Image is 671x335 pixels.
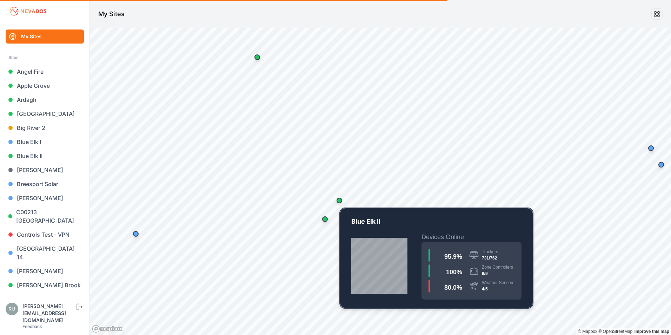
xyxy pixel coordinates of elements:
a: C00213 [GEOGRAPHIC_DATA] [6,205,84,228]
a: OpenStreetMap [598,329,632,334]
a: Mapbox logo [92,325,123,333]
span: 100 % [446,269,462,276]
div: Map marker [654,158,668,172]
p: Blue Elk II [351,217,521,232]
canvas: Map [90,28,671,335]
a: Mapbox [578,329,597,334]
span: 80.0 % [444,284,462,291]
div: Weather Sensors [482,280,514,285]
div: 9/9 [482,270,513,277]
a: MI-03 [340,208,533,308]
div: Map marker [644,141,658,155]
div: Map marker [318,212,332,226]
a: [PERSON_NAME] [6,264,84,278]
div: Sites [8,53,81,62]
a: Big River 2 [6,121,84,135]
div: 731/762 [482,255,498,262]
a: [PERSON_NAME] [6,163,84,177]
div: Map marker [129,227,143,241]
a: Map feedback [635,329,669,334]
a: Blue Elk I [6,135,84,149]
div: [PERSON_NAME][EMAIL_ADDRESS][DOMAIN_NAME] [22,303,75,324]
a: Angel Fire [6,65,84,79]
h1: My Sites [98,9,125,19]
div: Map marker [250,50,264,64]
a: Ardagh [6,93,84,107]
a: My Sites [6,29,84,44]
a: Controls Test - VPN [6,228,84,242]
h2: Devices Online [421,232,521,242]
a: Breesport Solar [6,177,84,191]
div: 4/5 [482,285,514,293]
a: [GEOGRAPHIC_DATA] [6,107,84,121]
a: Feedback [22,324,42,329]
a: [PERSON_NAME] Brook [6,278,84,292]
div: Zone Controllers [482,264,513,270]
a: Eastport ME [6,292,84,306]
div: Map marker [332,193,346,208]
div: Trackers [482,249,498,255]
a: [GEOGRAPHIC_DATA] 14 [6,242,84,264]
span: 95.9 % [444,253,462,260]
a: [PERSON_NAME] [6,191,84,205]
a: Blue Elk II [6,149,84,163]
img: Nevados [8,6,48,17]
a: Apple Grove [6,79,84,93]
img: russell@nevados.solar [6,303,18,315]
